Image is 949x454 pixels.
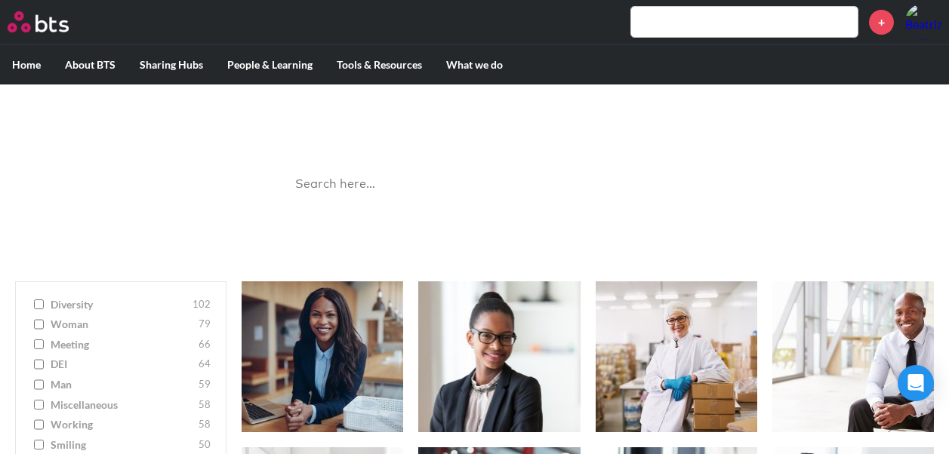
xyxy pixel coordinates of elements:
input: woman 79 [34,319,44,330]
input: DEI 64 [34,359,44,370]
input: diversity 102 [34,299,44,310]
span: miscellaneous [51,397,195,413]
span: 102 [193,297,211,312]
span: DEI [51,357,195,372]
span: meeting [51,337,195,352]
span: smiling [51,437,195,452]
p: Best reusable photos in one place [271,133,679,149]
input: man 59 [34,379,44,390]
span: 64 [199,357,211,372]
span: 79 [199,317,211,332]
a: + [869,10,894,35]
img: Beatriz Marsili [905,4,941,40]
label: About BTS [53,45,128,84]
span: man [51,377,195,392]
input: Search here… [286,164,664,204]
label: Sharing Hubs [128,45,215,84]
input: working 58 [34,419,44,430]
label: What we do [434,45,515,84]
label: People & Learning [215,45,325,84]
span: working [51,417,195,432]
span: 66 [199,337,211,352]
input: miscellaneous 58 [34,400,44,410]
span: 50 [199,437,211,452]
label: Tools & Resources [325,45,434,84]
a: Ask a Question/Provide Feedback [387,220,562,235]
span: 58 [199,417,211,432]
h1: Image Gallery [271,100,679,133]
input: smiling 50 [34,440,44,450]
span: woman [51,317,195,332]
span: diversity [51,297,189,312]
span: 58 [199,397,211,413]
img: BTS Logo [8,11,69,32]
input: meeting 66 [34,339,44,350]
a: Profile [905,4,941,40]
span: 59 [199,377,211,392]
div: Open Intercom Messenger [898,365,934,401]
a: Go home [8,11,97,32]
